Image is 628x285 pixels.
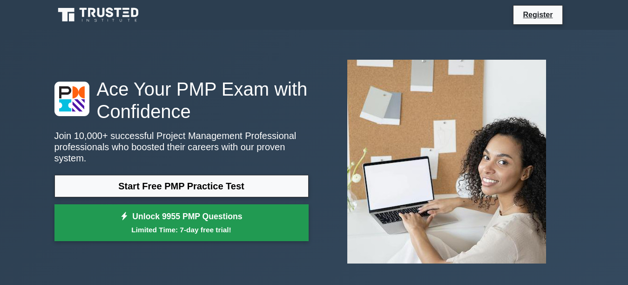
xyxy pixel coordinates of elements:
[517,9,558,21] a: Register
[54,204,309,242] a: Unlock 9955 PMP QuestionsLimited Time: 7-day free trial!
[54,130,309,164] p: Join 10,000+ successful Project Management Professional professionals who boosted their careers w...
[54,175,309,197] a: Start Free PMP Practice Test
[54,78,309,123] h1: Ace Your PMP Exam with Confidence
[66,224,297,235] small: Limited Time: 7-day free trial!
